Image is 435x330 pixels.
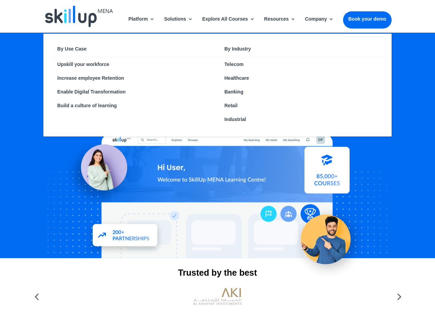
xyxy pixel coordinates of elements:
[164,16,193,33] a: Solutions
[304,150,350,197] img: Courses library - SkillUp MENA
[50,44,217,57] a: By Use Case
[202,16,255,33] a: Explore All Courses
[217,57,384,71] a: Telecom
[291,200,367,276] img: Upskill your workforce - SkillUp
[217,85,384,99] a: Banking
[128,16,155,33] a: Platform
[193,285,241,309] img: al khayyat investments logo
[305,16,334,33] a: Company
[217,44,384,57] a: By Industry
[217,99,384,112] a: Retail
[217,112,384,126] a: Industrial
[64,136,134,206] img: Learning Management Solution - SkillUp
[50,99,217,112] a: Build a culture of learning
[85,218,165,255] img: Partners - SkillUp Mena
[45,5,113,27] img: Skillup Mena
[343,11,391,26] a: Book your demo
[50,57,217,71] a: Upskill your workforce
[50,85,217,99] a: Enable Digital Transformation
[320,256,435,330] iframe: Chat Widget
[43,268,391,280] h2: Trusted by the best
[217,71,384,85] a: Healthcare
[50,71,217,85] a: Increase employee Retention
[264,16,296,33] a: Resources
